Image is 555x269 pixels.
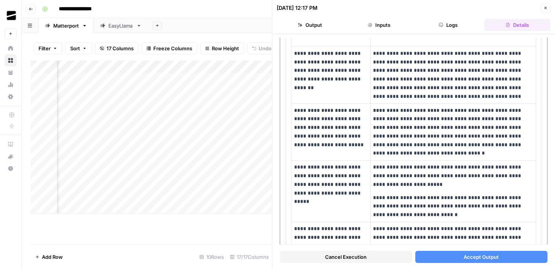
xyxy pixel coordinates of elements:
[227,251,272,263] div: 17/17 Columns
[277,4,318,12] div: [DATE] 12:17 PM
[106,45,134,52] span: 17 Columns
[65,42,92,54] button: Sort
[34,42,62,54] button: Filter
[277,19,343,31] button: Output
[415,19,481,31] button: Logs
[95,42,139,54] button: 17 Columns
[5,138,17,150] a: AirOps Academy
[142,42,197,54] button: Freeze Columns
[5,162,17,175] button: Help + Support
[5,54,17,66] a: Browse
[259,45,271,52] span: Undo
[5,150,17,162] button: What's new?
[5,42,17,54] a: Home
[42,253,63,261] span: Add Row
[5,91,17,103] a: Settings
[5,6,17,25] button: Workspace: OGM
[39,18,94,33] a: Matterport
[415,251,548,263] button: Accept Output
[108,22,133,29] div: EasyLlama
[31,251,67,263] button: Add Row
[5,79,17,91] a: Usage
[280,251,412,263] button: Cancel Execution
[196,251,227,263] div: 10 Rows
[70,45,80,52] span: Sort
[325,253,367,261] span: Cancel Execution
[247,42,276,54] button: Undo
[5,151,16,162] div: What's new?
[5,66,17,79] a: Your Data
[200,42,244,54] button: Row Height
[346,19,412,31] button: Inputs
[39,45,51,52] span: Filter
[94,18,148,33] a: EasyLlama
[464,253,499,261] span: Accept Output
[484,19,550,31] button: Details
[53,22,79,29] div: Matterport
[212,45,239,52] span: Row Height
[5,9,18,22] img: OGM Logo
[153,45,192,52] span: Freeze Columns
